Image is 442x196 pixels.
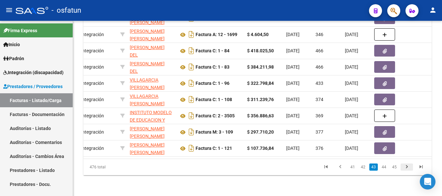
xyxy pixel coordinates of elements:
[247,113,274,118] strong: $ 356.886,63
[130,61,165,81] span: [PERSON_NAME] DEL [PERSON_NAME]
[196,65,229,70] strong: Factura C: 1 - 83
[130,141,173,155] div: 27395754454
[130,29,165,41] span: [PERSON_NAME] [PERSON_NAME]
[196,97,232,102] strong: Factura C: 1 - 108
[187,127,196,137] i: Descargar documento
[76,97,104,102] span: Integración
[368,162,379,173] li: page 43
[247,97,274,102] strong: $ 311.239,76
[247,32,269,37] strong: $ 4.604,50
[345,129,358,135] span: [DATE]
[76,129,104,135] span: Integración
[286,146,300,151] span: [DATE]
[316,32,323,37] span: 346
[196,113,235,119] strong: Factura C: 2 - 3505
[286,129,300,135] span: [DATE]
[76,32,104,37] span: Integración
[316,64,323,70] span: 466
[345,113,358,118] span: [DATE]
[316,129,323,135] span: 377
[76,146,104,151] span: Integración
[316,146,323,151] span: 376
[196,130,233,135] strong: Factura M: 3 - 109
[130,60,173,74] div: 27383502638
[316,81,323,86] span: 433
[247,81,274,86] strong: $ 322.798,84
[334,163,346,171] a: go to previous page
[5,6,13,14] mat-icon: menu
[345,32,358,37] span: [DATE]
[420,174,435,189] div: Open Intercom Messenger
[247,48,274,53] strong: $ 418.025,50
[247,146,274,151] strong: $ 107.736,84
[359,163,367,171] a: 42
[196,48,229,54] strong: Factura C: 1 - 84
[320,163,332,171] a: go to first page
[286,113,300,118] span: [DATE]
[345,81,358,86] span: [DATE]
[52,3,81,18] span: - osfatun
[401,163,413,171] a: go to next page
[345,64,358,70] span: [DATE]
[345,146,358,151] span: [DATE]
[379,162,389,173] li: page 44
[390,163,399,171] a: 45
[347,162,358,173] li: page 41
[3,69,64,76] span: Integración (discapacidad)
[3,83,63,90] span: Prestadores / Proveedores
[130,126,165,139] span: [PERSON_NAME] [PERSON_NAME]
[130,109,173,123] div: 30714079537
[316,113,323,118] span: 369
[3,27,37,34] span: Firma Express
[380,163,388,171] a: 44
[187,143,196,153] i: Descargar documento
[429,6,437,14] mat-icon: person
[76,113,104,118] span: Integración
[345,97,358,102] span: [DATE]
[196,32,237,37] strong: Factura A: 12 - 1699
[286,81,300,86] span: [DATE]
[348,163,357,171] a: 41
[286,97,300,102] span: [DATE]
[389,162,400,173] li: page 45
[247,64,274,70] strong: $ 384.211,98
[76,48,104,53] span: Integración
[247,129,274,135] strong: $ 297.710,20
[130,93,173,106] div: 20374564472
[286,64,300,70] span: [DATE]
[196,81,229,86] strong: Factura C: 1 - 96
[358,162,368,173] li: page 42
[76,81,104,86] span: Integración
[187,29,196,40] i: Descargar documento
[130,94,165,114] span: VILLAGARCIA [PERSON_NAME] [PERSON_NAME]
[187,62,196,72] i: Descargar documento
[187,78,196,88] i: Descargar documento
[130,44,173,58] div: 27383502638
[130,45,165,65] span: [PERSON_NAME] DEL [PERSON_NAME]
[130,28,173,41] div: 27254443005
[286,32,300,37] span: [DATE]
[316,48,323,53] span: 466
[130,110,172,130] span: INSTITUTO MODELO DE EDUCACION Y ADAPTACION S.R.L.
[187,111,196,121] i: Descargar documento
[130,76,173,90] div: 20374564472
[130,77,165,98] span: VILLAGARCIA [PERSON_NAME] [PERSON_NAME]
[286,48,300,53] span: [DATE]
[130,125,173,139] div: 23276698354
[3,55,24,62] span: Padrón
[187,46,196,56] i: Descargar documento
[83,159,152,175] div: 476 total
[196,146,232,151] strong: Factura C: 1 - 121
[415,163,427,171] a: go to last page
[369,163,378,171] a: 43
[316,97,323,102] span: 374
[3,41,20,48] span: Inicio
[130,142,165,155] span: [PERSON_NAME] [PERSON_NAME]
[196,16,237,21] strong: Factura A: 12 - 1677
[345,48,358,53] span: [DATE]
[187,94,196,105] i: Descargar documento
[76,64,104,70] span: Integración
